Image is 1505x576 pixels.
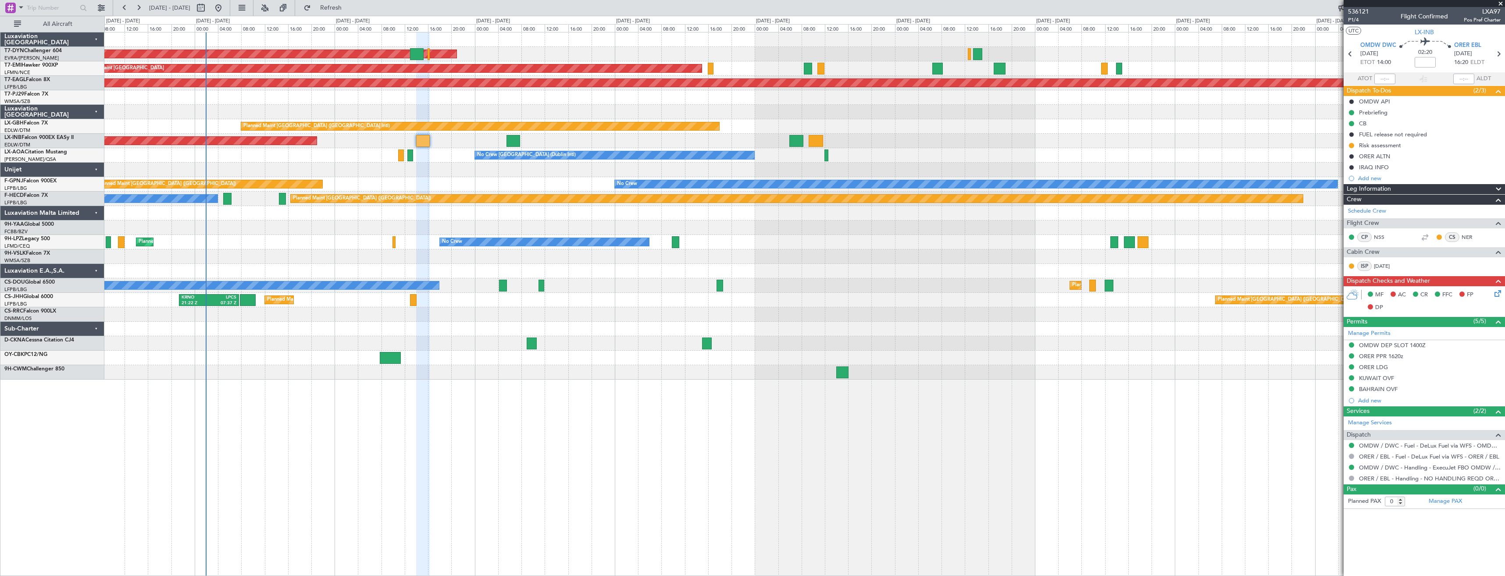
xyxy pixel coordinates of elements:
a: 9H-LPZLegacy 500 [4,236,50,242]
div: 12:00 [685,24,708,32]
div: 00:00 [475,24,498,32]
div: 12:00 [1105,24,1128,32]
span: Dispatch To-Dos [1347,86,1391,96]
div: 08:00 [241,24,264,32]
a: F-GPNJFalcon 900EX [4,178,57,184]
div: Flight Confirmed [1401,12,1448,21]
div: [DATE] - [DATE] [196,18,230,25]
span: T7-EAGL [4,77,26,82]
a: LX-INBFalcon 900EX EASy II [4,135,74,140]
div: IRAQ INFO [1359,164,1389,171]
a: DNMM/LOS [4,315,32,322]
span: ELDT [1470,58,1484,67]
span: (2/2) [1473,406,1486,416]
span: P1/4 [1348,16,1369,24]
a: LFPB/LBG [4,199,27,206]
span: LX-INB [4,135,21,140]
div: [DATE] - [DATE] [896,18,930,25]
div: 20:00 [311,24,335,32]
span: ETOT [1360,58,1375,67]
div: [DATE] - [DATE] [1316,18,1350,25]
div: 04:00 [1338,24,1362,32]
span: FP [1467,291,1473,299]
a: CS-RRCFalcon 900LX [4,309,56,314]
div: 08:00 [942,24,965,32]
div: [DATE] - [DATE] [336,18,370,25]
span: F-HECD [4,193,24,198]
span: 536121 [1348,7,1369,16]
a: ORER / EBL - Handling - NO HANDLING REQD ORER/EBL [1359,475,1501,482]
div: Planned Maint [GEOGRAPHIC_DATA] [80,62,164,75]
div: 08:00 [521,24,545,32]
div: Planned Maint [GEOGRAPHIC_DATA] ([GEOGRAPHIC_DATA]) [1072,279,1210,292]
div: 12:00 [265,24,288,32]
a: 9H-YAAGlobal 5000 [4,222,54,227]
div: 00:00 [195,24,218,32]
div: Planned Maint [GEOGRAPHIC_DATA] ([GEOGRAPHIC_DATA]) [1218,293,1356,306]
div: 04:00 [218,24,241,32]
div: 21:22 Z [182,300,209,306]
a: WMSA/SZB [4,257,30,264]
span: Pos Pref Charter [1464,16,1501,24]
a: LX-GBHFalcon 7X [4,121,48,126]
span: Dispatch Checks and Weather [1347,276,1430,286]
div: 16:00 [848,24,871,32]
div: ORER ALTN [1359,153,1390,160]
span: All Aircraft [23,21,93,27]
span: DP [1375,303,1383,312]
div: 16:00 [708,24,731,32]
div: Planned Maint [GEOGRAPHIC_DATA] ([GEOGRAPHIC_DATA]) [267,293,405,306]
div: KUWAIT OVF [1359,374,1394,382]
div: Risk assessment [1359,142,1401,149]
span: AC [1398,291,1406,299]
a: 9H-CWMChallenger 850 [4,366,64,372]
label: Planned PAX [1348,497,1381,506]
div: 20:00 [171,24,195,32]
div: FUEL release not required [1359,131,1427,138]
input: Trip Number [27,1,77,14]
span: 14:00 [1377,58,1391,67]
a: T7-EMIHawker 900XP [4,63,58,68]
div: 08:00 [661,24,685,32]
div: 12:00 [125,24,148,32]
div: 16:00 [568,24,592,32]
a: OMDW / DWC - Fuel - DeLux Fuel via WFS - OMDW / DWC [1359,442,1501,449]
span: Pax [1347,484,1356,494]
div: 08:00 [382,24,405,32]
div: 16:00 [428,24,451,32]
span: OY-CBK [4,352,24,357]
div: [DATE] - [DATE] [106,18,140,25]
span: 9H-LPZ [4,236,22,242]
a: ORER / EBL - Fuel - DeLux Fuel via WFS - ORER / EBL [1359,453,1499,460]
div: [DATE] - [DATE] [616,18,650,25]
span: Permits [1347,317,1367,327]
span: D-CKNA [4,338,25,343]
span: Crew [1347,195,1362,205]
span: [DATE] [1454,50,1472,58]
a: Schedule Crew [1348,207,1386,216]
a: LFMD/CEQ [4,243,30,249]
span: (2/3) [1473,86,1486,95]
button: Refresh [300,1,352,15]
a: NER [1462,233,1481,241]
span: LX-GBH [4,121,24,126]
div: CP [1357,232,1372,242]
span: Flight Crew [1347,218,1379,228]
a: FCBB/BZV [4,228,28,235]
a: F-HECDFalcon 7X [4,193,48,198]
div: ORER PPR 1620z [1359,352,1403,360]
span: Cabin Crew [1347,247,1380,257]
div: 00:00 [1035,24,1058,32]
div: 00:00 [1315,24,1338,32]
div: Planned Maint [GEOGRAPHIC_DATA] ([GEOGRAPHIC_DATA] Intl) [243,120,390,133]
a: LX-AOACitation Mustang [4,149,67,155]
div: 04:00 [778,24,802,32]
span: LX-INB [1415,28,1434,37]
span: 9H-YAA [4,222,24,227]
div: Add new [1358,397,1501,404]
span: 9H-VSLK [4,251,26,256]
div: Planned Maint Nice ([GEOGRAPHIC_DATA]) [139,235,236,249]
span: ALDT [1476,75,1491,83]
div: No Crew [617,178,637,191]
div: 16:00 [1268,24,1291,32]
